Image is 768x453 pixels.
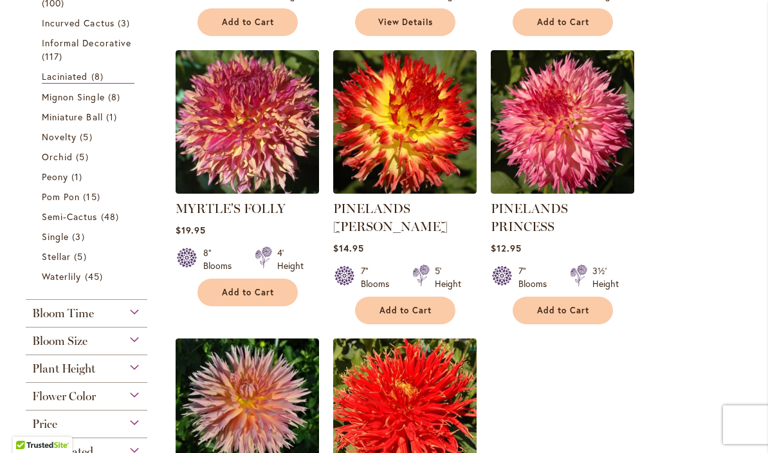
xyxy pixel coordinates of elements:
a: PINELANDS PAM [333,184,477,196]
span: 8 [108,90,123,104]
span: 15 [83,190,103,203]
div: 3½' Height [592,264,619,290]
span: Stellar [42,250,71,263]
a: Orchid 5 [42,150,134,163]
span: 117 [42,50,66,63]
iframe: Launch Accessibility Center [10,407,46,443]
div: 4' Height [277,246,304,272]
span: Add to Cart [537,17,590,28]
span: 48 [101,210,122,223]
a: Laciniated 8 [42,69,134,84]
button: Add to Cart [197,8,298,36]
span: 1 [71,170,86,183]
span: $12.95 [491,242,522,254]
a: Incurved Cactus 3 [42,16,134,30]
span: 5 [80,130,95,143]
span: Single [42,230,69,243]
div: 8" Blooms [203,246,239,272]
a: Waterlily 45 [42,270,134,283]
a: Miniature Ball 1 [42,110,134,124]
span: Bloom Size [32,334,87,348]
img: MYRTLE'S FOLLY [176,50,319,194]
span: 5 [76,150,91,163]
a: Pom Pon 15 [42,190,134,203]
span: Add to Cart [537,305,590,316]
a: Informal Decorative 117 [42,36,134,63]
span: 45 [85,270,106,283]
span: Waterlily [42,270,81,282]
span: Informal Decorative [42,37,131,49]
span: Add to Cart [222,17,275,28]
span: Bloom Time [32,306,94,320]
span: Novelty [42,131,77,143]
img: PINELANDS PRINCESS [491,50,634,194]
button: Add to Cart [355,297,455,324]
span: Add to Cart [379,305,432,316]
span: Orchid [42,151,73,163]
span: 3 [72,230,87,243]
span: Mignon Single [42,91,105,103]
a: Single 3 [42,230,134,243]
span: Laciniated [42,70,88,82]
a: View Details [355,8,455,36]
span: Incurved Cactus [42,17,114,29]
a: Mignon Single 8 [42,90,134,104]
a: PINELANDS [PERSON_NAME] [333,201,448,234]
a: MYRTLE'S FOLLY [176,201,286,216]
button: Add to Cart [513,297,613,324]
div: 7" Blooms [361,264,397,290]
a: MYRTLE'S FOLLY [176,184,319,196]
span: 3 [118,16,133,30]
span: Flower Color [32,389,96,403]
span: Semi-Cactus [42,210,98,223]
div: 5' Height [435,264,461,290]
span: Pom Pon [42,190,80,203]
a: Peony 1 [42,170,134,183]
span: 1 [106,110,120,124]
span: Peony [42,171,68,183]
span: 8 [91,69,107,83]
a: PINELANDS PRINCESS [491,184,634,196]
span: Plant Height [32,362,95,376]
span: Miniature Ball [42,111,103,123]
span: $19.95 [176,224,206,236]
img: PINELANDS PAM [333,50,477,194]
a: Stellar 5 [42,250,134,263]
span: 5 [74,250,89,263]
a: Semi-Cactus 48 [42,210,134,223]
a: PINELANDS PRINCESS [491,201,568,234]
button: Add to Cart [197,279,298,306]
span: View Details [378,17,434,28]
button: Add to Cart [513,8,613,36]
span: $14.95 [333,242,364,254]
div: 7" Blooms [518,264,554,290]
a: Novelty 5 [42,130,134,143]
span: Add to Cart [222,287,275,298]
